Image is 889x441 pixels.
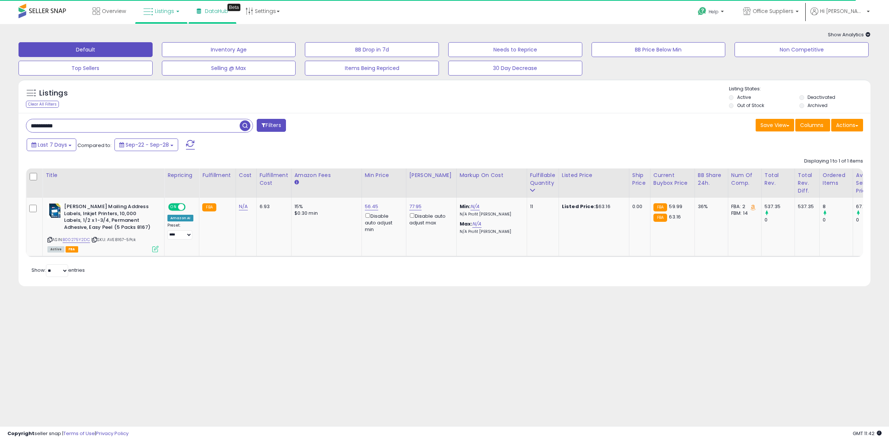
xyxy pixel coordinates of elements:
span: Help [709,9,719,15]
img: 51NNgptB2YL._SL40_.jpg [47,203,62,218]
div: Markup on Cost [460,171,524,179]
button: Default [19,42,153,57]
span: FBA [66,246,78,253]
label: Out of Stock [737,102,764,108]
div: 8 [823,203,853,210]
div: ASIN: [47,203,159,251]
button: Selling @ Max [162,61,296,76]
div: 0 [765,217,795,223]
div: Amazon Fees [294,171,359,179]
div: [PERSON_NAME] [409,171,453,179]
span: Listings [155,7,174,15]
h5: Listings [39,88,68,98]
a: N/A [470,203,479,210]
button: Columns [795,119,830,131]
small: FBA [653,214,667,222]
button: Filters [257,119,286,132]
button: Top Sellers [19,61,153,76]
b: Listed Price: [562,203,596,210]
div: Num of Comp. [731,171,758,187]
small: FBA [202,203,216,211]
a: 56.45 [365,203,379,210]
button: Last 7 Days [27,138,76,151]
div: 0 [823,217,853,223]
div: Displaying 1 to 1 of 1 items [804,158,863,165]
div: Ordered Items [823,171,850,187]
span: Show Analytics [828,31,870,38]
span: All listings currently available for purchase on Amazon [47,246,64,253]
a: Help [692,1,731,24]
div: BB Share 24h. [698,171,725,187]
div: FBM: 14 [731,210,756,217]
div: 0 [856,217,886,223]
div: Preset: [167,223,193,240]
div: Fulfillment Cost [260,171,288,187]
button: Inventory Age [162,42,296,57]
span: Show: entries [31,267,85,274]
div: 0.00 [632,203,645,210]
div: Ship Price [632,171,647,187]
span: | SKU: AVE8167-5Pck [91,237,136,243]
div: Repricing [167,171,196,179]
div: FBA: 2 [731,203,756,210]
span: Columns [800,121,823,129]
span: ON [169,204,178,210]
i: Get Help [697,7,707,16]
span: Hi [PERSON_NAME] [820,7,865,15]
div: 537.35 [765,203,795,210]
span: Overview [102,7,126,15]
button: BB Drop in 7d [305,42,439,57]
span: Last 7 Days [38,141,67,148]
span: DataHub [205,7,228,15]
button: Save View [756,119,794,131]
b: [PERSON_NAME] Mailing Address Labels, Inkjet Printers, 10,000 Labels, 1/2 x 1-3/4, Permanent Adhe... [64,203,154,233]
p: N/A Profit [PERSON_NAME] [460,229,521,234]
a: 77.95 [409,203,422,210]
div: 6.93 [260,203,286,210]
span: Sep-22 - Sep-28 [126,141,169,148]
button: Needs to Reprice [448,42,582,57]
a: N/A [239,203,248,210]
div: Current Buybox Price [653,171,692,187]
button: Items Being Repriced [305,61,439,76]
div: $63.16 [562,203,623,210]
a: N/A [472,220,481,228]
div: Total Rev. Diff. [798,171,816,195]
div: Amazon AI [167,215,193,221]
div: Fulfillment [202,171,232,179]
span: Office Suppliers [753,7,793,15]
div: Tooltip anchor [227,4,240,11]
button: BB Price Below Min [592,42,726,57]
b: Max: [460,220,473,227]
small: FBA [653,203,667,211]
div: Listed Price [562,171,626,179]
button: 30 Day Decrease [448,61,582,76]
div: Total Rev. [765,171,792,187]
small: Amazon Fees. [294,179,299,186]
button: Non Competitive [735,42,869,57]
span: 63.16 [669,213,681,220]
a: Hi [PERSON_NAME] [810,7,870,24]
div: Disable auto adjust min [365,212,400,233]
p: N/A Profit [PERSON_NAME] [460,212,521,217]
div: 67.17 [856,203,886,210]
div: Title [46,171,161,179]
div: Avg Selling Price [856,171,883,195]
span: Compared to: [77,142,111,149]
div: Cost [239,171,253,179]
div: Fulfillable Quantity [530,171,556,187]
div: 11 [530,203,553,210]
span: 59.99 [669,203,682,210]
label: Archived [808,102,828,108]
div: 537.35 [798,203,814,210]
label: Deactivated [808,94,835,100]
div: 15% [294,203,356,210]
div: Clear All Filters [26,101,59,108]
div: Disable auto adjust max [409,212,451,226]
th: The percentage added to the cost of goods (COGS) that forms the calculator for Min & Max prices. [456,168,527,198]
a: B00275Y2DC [63,237,90,243]
div: 36% [698,203,722,210]
p: Listing States: [729,86,871,93]
label: Active [737,94,751,100]
button: Sep-22 - Sep-28 [114,138,178,151]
